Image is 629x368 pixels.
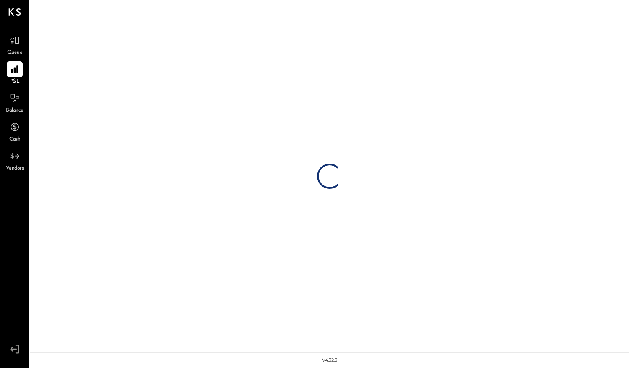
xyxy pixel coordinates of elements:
[6,107,24,115] span: Balance
[0,119,29,144] a: Cash
[322,357,337,364] div: v 4.32.3
[0,90,29,115] a: Balance
[9,136,20,144] span: Cash
[0,32,29,57] a: Queue
[7,49,23,57] span: Queue
[6,165,24,172] span: Vendors
[0,61,29,86] a: P&L
[10,78,20,86] span: P&L
[0,148,29,172] a: Vendors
